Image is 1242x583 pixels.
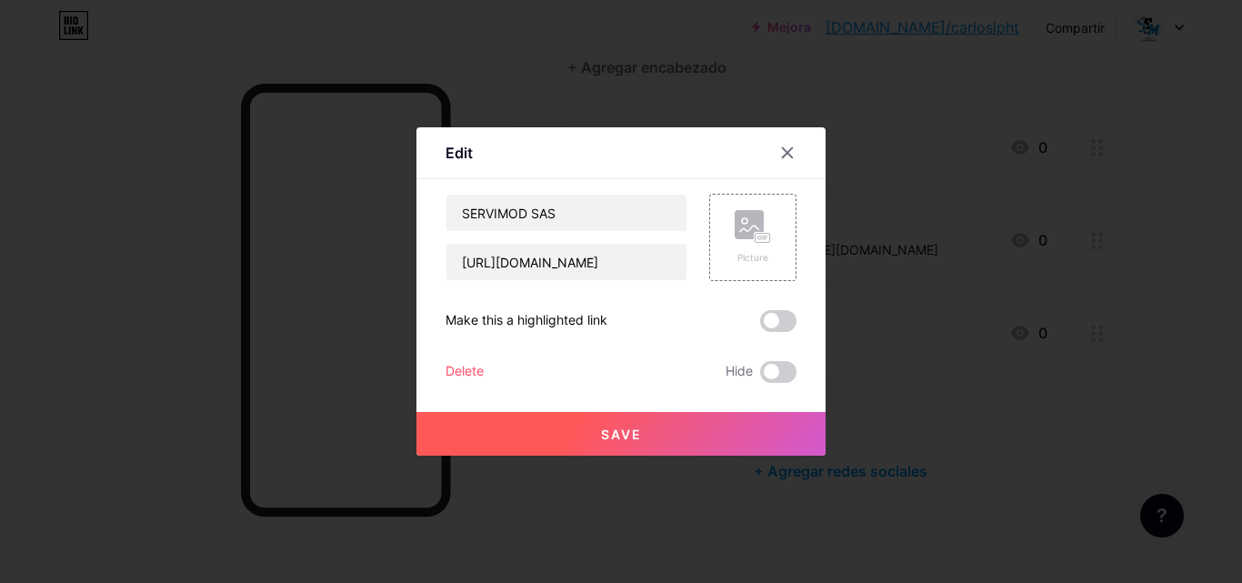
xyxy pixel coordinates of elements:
[601,427,642,442] span: Save
[416,412,826,456] button: Save
[446,142,473,164] div: Edit
[446,361,484,383] div: Delete
[726,361,753,383] span: Hide
[446,195,686,231] input: Title
[446,310,607,332] div: Make this a highlighted link
[735,251,771,265] div: Picture
[446,244,686,280] input: URL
